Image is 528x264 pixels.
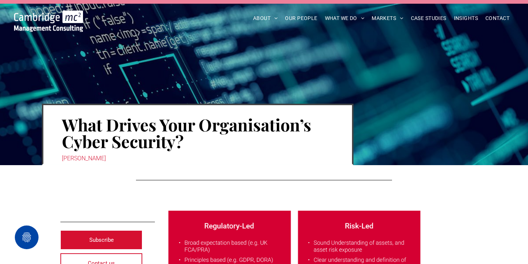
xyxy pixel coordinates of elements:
a: Your Business Transformed | Cambridge Management Consulting [14,11,83,19]
a: CASE STUDIES [407,13,450,24]
a: WHAT WE DO [321,13,368,24]
a: INSIGHTS [450,13,482,24]
img: Go to Homepage [14,10,83,32]
a: Subscribe [60,230,143,250]
a: CONTACT [482,13,513,24]
a: ABOUT [249,13,282,24]
span: Subscribe [89,231,114,249]
a: OUR PEOPLE [281,13,321,24]
div: [PERSON_NAME] [62,153,333,164]
h1: What Drives Your Organisation’s Cyber Security? [62,116,333,150]
a: MARKETS [368,13,407,24]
